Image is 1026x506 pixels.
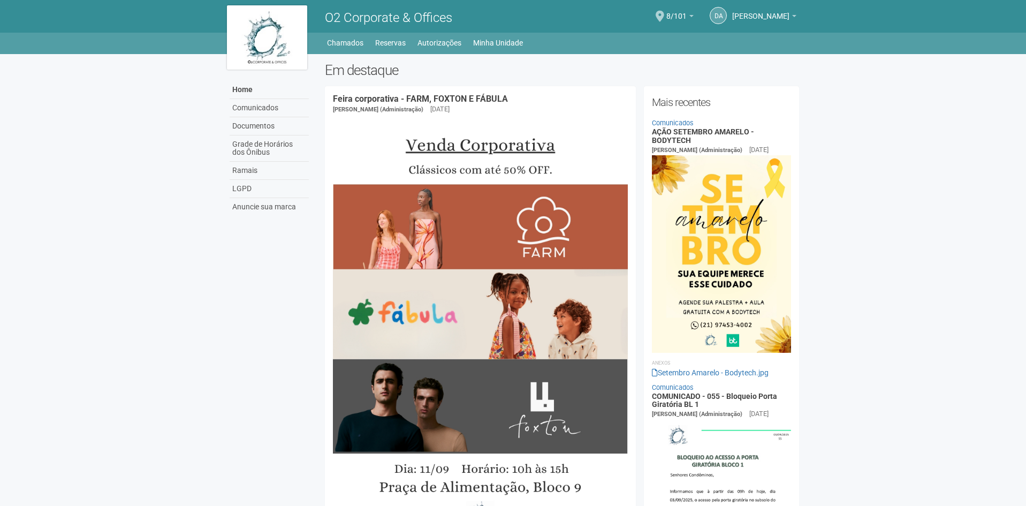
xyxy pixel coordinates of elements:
a: Home [230,81,309,99]
a: LGPD [230,180,309,198]
a: Anuncie sua marca [230,198,309,216]
div: [DATE] [430,104,450,114]
span: [PERSON_NAME] (Administração) [652,147,742,154]
img: logo.jpg [227,5,307,70]
span: Daniel Andres Soto Lozada [732,2,789,20]
a: Comunicados [652,383,694,391]
a: COMUNICADO - 055 - Bloqueio Porta Giratória BL 1 [652,392,777,409]
span: O2 Corporate & Offices [325,10,452,25]
a: AÇÃO SETEMBRO AMARELO - BODYTECH [652,127,754,144]
span: 8/101 [666,2,687,20]
span: [PERSON_NAME] (Administração) [652,411,742,418]
a: Ramais [230,162,309,180]
a: Comunicados [652,119,694,127]
a: Minha Unidade [473,35,523,50]
a: Grade de Horários dos Ônibus [230,135,309,162]
img: Setembro%20Amarelo%20-%20Bodytech.jpg [652,155,792,353]
a: Documentos [230,117,309,135]
a: Comunicados [230,99,309,117]
a: 8/101 [666,13,694,22]
div: [DATE] [749,145,769,155]
a: Autorizações [417,35,461,50]
span: [PERSON_NAME] (Administração) [333,106,423,113]
a: [PERSON_NAME] [732,13,796,22]
a: Setembro Amarelo - Bodytech.jpg [652,368,769,377]
a: Feira corporativa - FARM, FOXTON E FÁBULA [333,94,508,104]
a: Chamados [327,35,363,50]
div: [DATE] [749,409,769,419]
h2: Em destaque [325,62,800,78]
a: Reservas [375,35,406,50]
li: Anexos [652,358,792,368]
a: DA [710,7,727,24]
h2: Mais recentes [652,94,792,110]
